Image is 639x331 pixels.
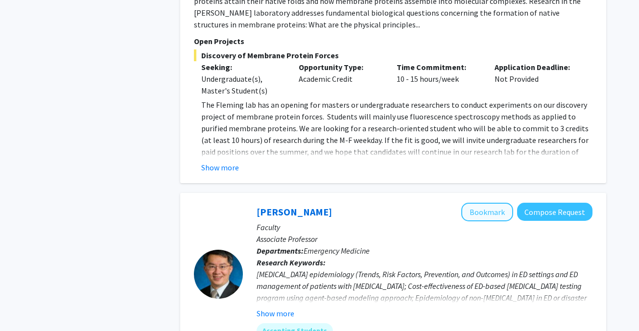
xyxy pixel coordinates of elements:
[389,61,487,96] div: 10 - 15 hours/week
[461,203,513,221] button: Add Yu-Hsiang Hsieh to Bookmarks
[201,61,284,73] p: Seeking:
[299,61,382,73] p: Opportunity Type:
[201,99,592,181] p: The Fleming lab has an opening for masters or undergraduate researchers to conduct experiments on...
[194,35,592,47] p: Open Projects
[304,246,370,256] span: Emergency Medicine
[517,203,592,221] button: Compose Request to Yu-Hsiang Hsieh
[291,61,389,96] div: Academic Credit
[257,307,294,319] button: Show more
[495,61,578,73] p: Application Deadline:
[397,61,480,73] p: Time Commitment:
[7,287,42,324] iframe: Chat
[194,49,592,61] span: Discovery of Membrane Protein Forces
[201,162,239,173] button: Show more
[257,268,592,315] div: [MEDICAL_DATA] epidemiology (Trends, Risk Factors, Prevention, and Outcomes) in ED settings and E...
[257,233,592,245] p: Associate Professor
[487,61,585,96] div: Not Provided
[257,206,332,218] a: [PERSON_NAME]
[201,73,284,96] div: Undergraduate(s), Master's Student(s)
[257,246,304,256] b: Departments:
[257,258,326,267] b: Research Keywords:
[257,221,592,233] p: Faculty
